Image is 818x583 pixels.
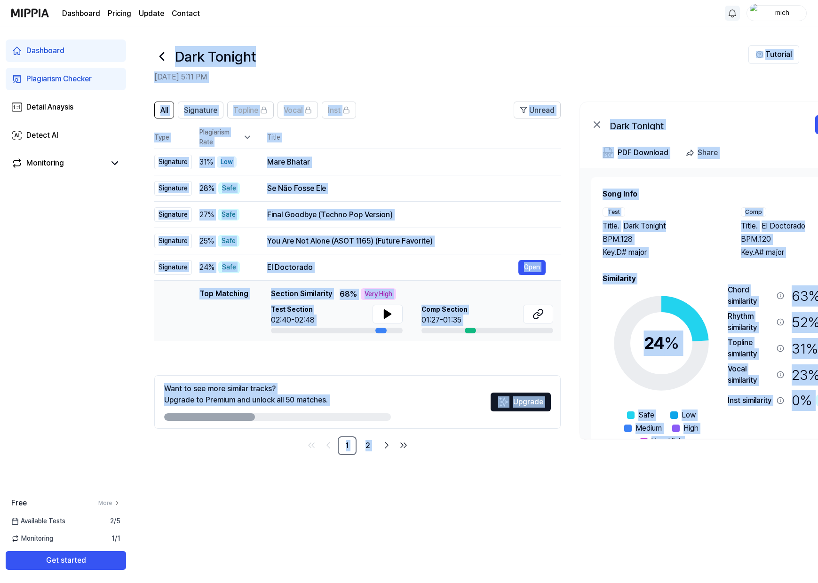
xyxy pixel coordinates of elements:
[322,102,356,118] button: Inst
[644,331,679,356] div: 24
[491,401,551,410] a: SparklesUpgrade
[518,260,546,275] button: Open
[682,410,696,421] span: Low
[635,423,662,434] span: Medium
[164,383,328,406] div: Want to see more similar tracks? Upgrade to Premium and unlock all 50 matches.
[683,423,699,434] span: High
[139,8,164,19] a: Update
[321,438,336,453] a: Go to previous page
[610,119,798,130] div: Dark Tonight
[199,288,248,333] div: Top Matching
[199,236,214,247] span: 25 %
[747,5,807,21] button: profilemich
[110,516,120,526] span: 2 / 5
[199,209,214,221] span: 27 %
[338,436,357,455] a: 1
[199,183,214,194] span: 28 %
[267,236,546,247] div: You Are Not Alone (ASOT 1165) (Future Favorite)
[178,102,223,118] button: Signature
[11,497,27,509] span: Free
[328,105,341,116] span: Inst
[682,143,725,162] button: Share
[267,262,518,273] div: El Doctorado
[664,333,679,353] span: %
[491,393,551,411] button: Upgrade
[603,221,619,232] span: Title .
[741,207,766,217] div: Comp
[26,130,58,141] div: Detect AI
[728,284,773,307] div: Chord similarity
[218,182,240,194] div: Safe
[748,45,799,64] button: Tutorial
[199,262,214,273] span: 24 %
[217,156,237,168] div: Low
[26,45,64,56] div: Dashboard
[154,102,174,118] button: All
[756,51,763,58] img: Help
[6,68,126,90] a: Plagiarism Checker
[728,337,773,360] div: Topline similarity
[271,305,315,315] span: Test Section
[267,157,546,168] div: Mare Bhatar
[278,102,318,118] button: Vocal
[6,551,126,570] button: Get started
[218,261,240,273] div: Safe
[62,8,100,19] a: Dashboard
[358,436,377,455] a: 2
[396,438,411,453] a: Go to last page
[741,221,758,232] span: Title .
[601,143,670,162] button: PDF Download
[199,127,252,147] div: Plagiarism Rate
[26,102,73,113] div: Detail Anaysis
[603,234,722,245] div: BPM. 128
[267,183,546,194] div: Se Não Fosse Ele
[175,46,256,67] h1: Dark Tonight
[11,158,105,169] a: Monitoring
[514,102,561,118] button: Unread
[218,235,239,247] div: Safe
[651,436,683,447] span: Very High
[727,8,738,19] img: 알림
[218,209,239,221] div: Safe
[728,363,773,386] div: Vocal similarity
[11,534,53,544] span: Monitoring
[267,126,561,149] th: Title
[421,305,468,315] span: Comp Section
[762,221,805,232] span: El Doctorado
[11,516,65,526] span: Available Tests
[154,234,192,248] div: Signature
[154,71,748,83] h2: [DATE] 5:11 PM
[6,39,126,62] a: Dashboard
[267,209,546,221] div: Final Goodbye (Techno Pop Version)
[271,315,315,326] div: 02:40-02:48
[6,96,126,118] a: Detail Anaysis
[498,396,509,408] img: Sparkles
[603,247,722,258] div: Key. D# major
[233,105,258,116] span: Topline
[529,105,555,116] span: Unread
[618,147,668,159] div: PDF Download
[340,289,357,300] span: 68 %
[603,147,614,158] img: PDF Download
[154,436,561,455] nav: pagination
[154,155,192,169] div: Signature
[98,499,120,507] a: More
[26,158,64,169] div: Monitoring
[304,438,319,453] a: Go to first page
[184,105,217,116] span: Signature
[638,410,654,421] span: Safe
[728,395,773,406] div: Inst similarity
[108,8,131,19] a: Pricing
[26,73,92,85] div: Plagiarism Checker
[199,157,213,168] span: 31 %
[603,207,625,217] div: Test
[750,4,761,23] img: profile
[698,147,718,159] div: Share
[728,311,773,333] div: Rhythm similarity
[172,8,200,19] a: Contact
[284,105,302,116] span: Vocal
[154,260,192,275] div: Signature
[6,124,126,147] a: Detect AI
[421,315,468,326] div: 01:27-01:35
